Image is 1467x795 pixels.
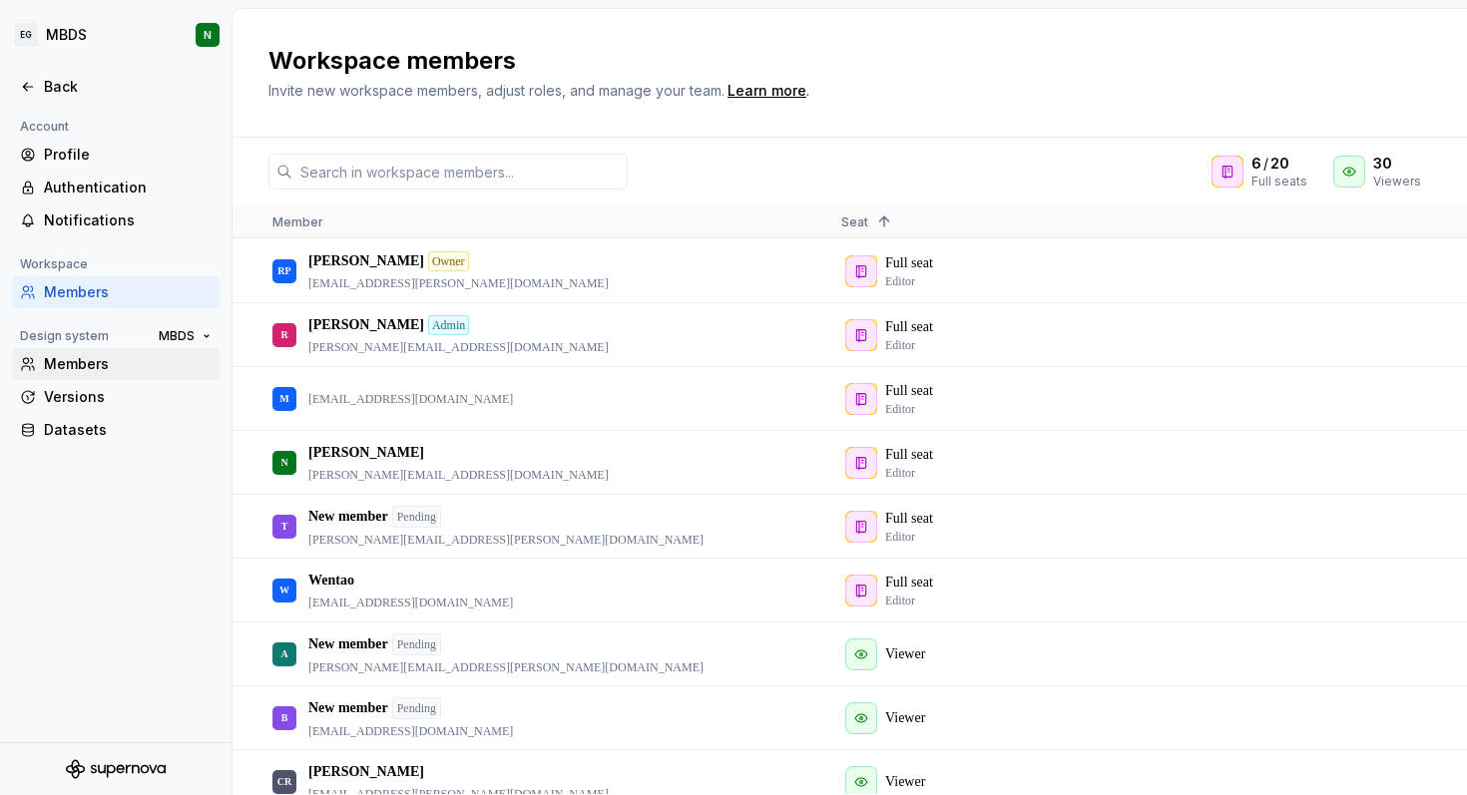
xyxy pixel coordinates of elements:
p: [EMAIL_ADDRESS][DOMAIN_NAME] [308,391,513,407]
h2: Workspace members [268,45,1407,77]
div: Profile [44,145,212,165]
p: [PERSON_NAME] [308,443,424,463]
div: Admin [428,315,469,335]
span: 20 [1270,154,1289,174]
div: B [281,698,288,737]
p: New member [308,698,388,718]
span: . [725,84,809,99]
span: MBDS [159,328,195,344]
p: [PERSON_NAME] [308,315,424,335]
div: Pending [392,633,441,655]
p: [EMAIL_ADDRESS][DOMAIN_NAME] [308,723,513,739]
div: Back [44,77,212,97]
div: RP [277,251,290,290]
div: N [280,443,287,482]
span: Seat [841,214,868,229]
span: Member [272,214,323,229]
div: Members [44,282,212,302]
div: Full seats [1251,174,1309,190]
a: Authentication [12,172,220,203]
p: [PERSON_NAME] [308,762,424,782]
button: EGMBDSN [4,13,228,57]
div: Pending [392,697,441,719]
div: Account [12,115,77,139]
div: N [204,27,212,43]
p: [PERSON_NAME][EMAIL_ADDRESS][DOMAIN_NAME] [308,339,609,355]
div: Versions [44,387,212,407]
a: Members [12,348,220,380]
p: [EMAIL_ADDRESS][PERSON_NAME][DOMAIN_NAME] [308,275,609,291]
div: A [280,634,287,673]
p: New member [308,507,388,527]
p: Wentao [308,571,354,591]
input: Search in workspace members... [292,154,628,190]
div: Design system [12,324,117,348]
span: 30 [1373,154,1392,174]
div: Owner [428,251,469,271]
div: Workspace [12,252,96,276]
svg: Supernova Logo [66,759,166,779]
a: Learn more [728,81,806,101]
div: W [279,571,289,609]
a: Notifications [12,204,220,236]
span: Invite new workspace members, adjust roles, and manage your team. [268,82,725,99]
div: MBDS [46,25,87,45]
p: [PERSON_NAME][EMAIL_ADDRESS][PERSON_NAME][DOMAIN_NAME] [308,532,704,548]
a: Versions [12,381,220,413]
p: New member [308,634,388,654]
a: Datasets [12,414,220,446]
p: [PERSON_NAME][EMAIL_ADDRESS][PERSON_NAME][DOMAIN_NAME] [308,659,704,675]
div: Pending [392,506,441,528]
div: Members [44,354,212,374]
div: Authentication [44,178,212,198]
div: Notifications [44,210,212,230]
span: 6 [1251,154,1261,174]
a: Members [12,276,220,308]
div: EG [14,23,38,47]
div: Viewers [1373,174,1421,190]
div: / [1251,154,1309,174]
p: [PERSON_NAME] [308,251,424,271]
a: Profile [12,139,220,171]
p: [PERSON_NAME][EMAIL_ADDRESS][DOMAIN_NAME] [308,467,609,483]
div: T [281,507,288,546]
a: Back [12,71,220,103]
div: Datasets [44,420,212,440]
div: R [280,315,287,354]
p: [EMAIL_ADDRESS][DOMAIN_NAME] [308,595,513,610]
div: M [279,379,288,418]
